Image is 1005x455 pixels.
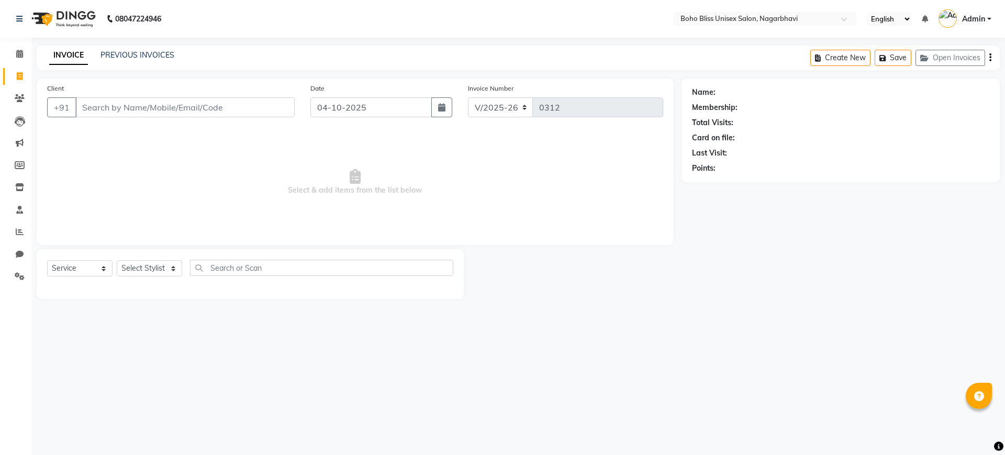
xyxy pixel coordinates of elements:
iframe: chat widget [961,413,995,445]
div: Total Visits: [692,117,733,128]
div: Points: [692,163,716,174]
span: Select & add items from the list below [47,130,663,235]
button: Save [875,50,911,66]
input: Search by Name/Mobile/Email/Code [75,97,295,117]
label: Invoice Number [468,84,513,93]
input: Search or Scan [190,260,453,276]
img: Admin [939,9,957,28]
div: Card on file: [692,132,735,143]
img: logo [27,4,98,34]
a: PREVIOUS INVOICES [100,50,174,60]
button: Open Invoices [915,50,985,66]
span: Admin [962,14,985,25]
label: Date [310,84,325,93]
b: 08047224946 [115,4,161,34]
button: Create New [810,50,870,66]
div: Name: [692,87,716,98]
div: Last Visit: [692,148,727,159]
a: INVOICE [49,46,88,65]
label: Client [47,84,64,93]
div: Membership: [692,102,738,113]
button: +91 [47,97,76,117]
